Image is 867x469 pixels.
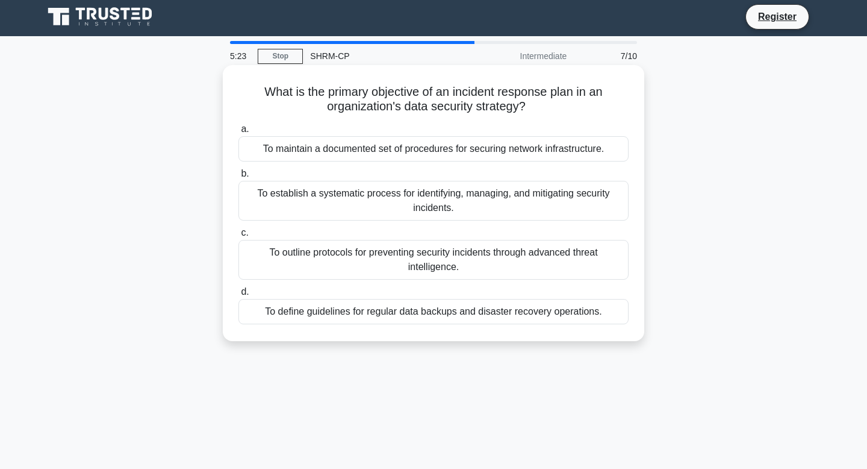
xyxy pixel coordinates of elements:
[238,299,629,324] div: To define guidelines for regular data backups and disaster recovery operations.
[238,136,629,162] div: To maintain a documented set of procedures for securing network infrastructure.
[237,84,630,115] h5: What is the primary objective of an incident response plan in an organization's data security str...
[303,44,468,68] div: SHRM-CP
[223,44,258,68] div: 5:23
[241,124,249,134] span: a.
[241,227,248,238] span: c.
[241,168,249,178] span: b.
[238,240,629,280] div: To outline protocols for preventing security incidents through advanced threat intelligence.
[574,44,644,68] div: 7/10
[751,9,804,24] a: Register
[241,286,249,297] span: d.
[258,49,303,64] a: Stop
[238,181,629,221] div: To establish a systematic process for identifying, managing, and mitigating security incidents.
[468,44,574,68] div: Intermediate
